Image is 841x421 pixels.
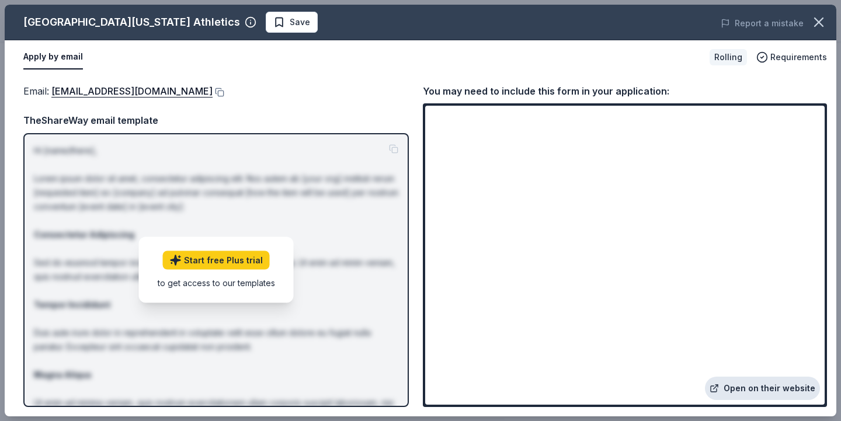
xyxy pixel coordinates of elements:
[710,49,747,65] div: Rolling
[34,370,91,380] strong: Magna Aliqua
[158,277,275,289] div: to get access to our templates
[34,229,134,239] strong: Consectetur Adipiscing
[23,45,83,69] button: Apply by email
[23,85,213,97] span: Email :
[770,50,827,64] span: Requirements
[163,251,270,270] a: Start free Plus trial
[290,15,310,29] span: Save
[423,83,827,99] div: You may need to include this form in your application:
[756,50,827,64] button: Requirements
[705,377,820,400] a: Open on their website
[266,12,318,33] button: Save
[23,13,240,32] div: [GEOGRAPHIC_DATA][US_STATE] Athletics
[34,300,110,309] strong: Tempor Incididunt
[23,113,409,128] div: TheShareWay email template
[51,83,213,99] a: [EMAIL_ADDRESS][DOMAIN_NAME]
[721,16,804,30] button: Report a mistake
